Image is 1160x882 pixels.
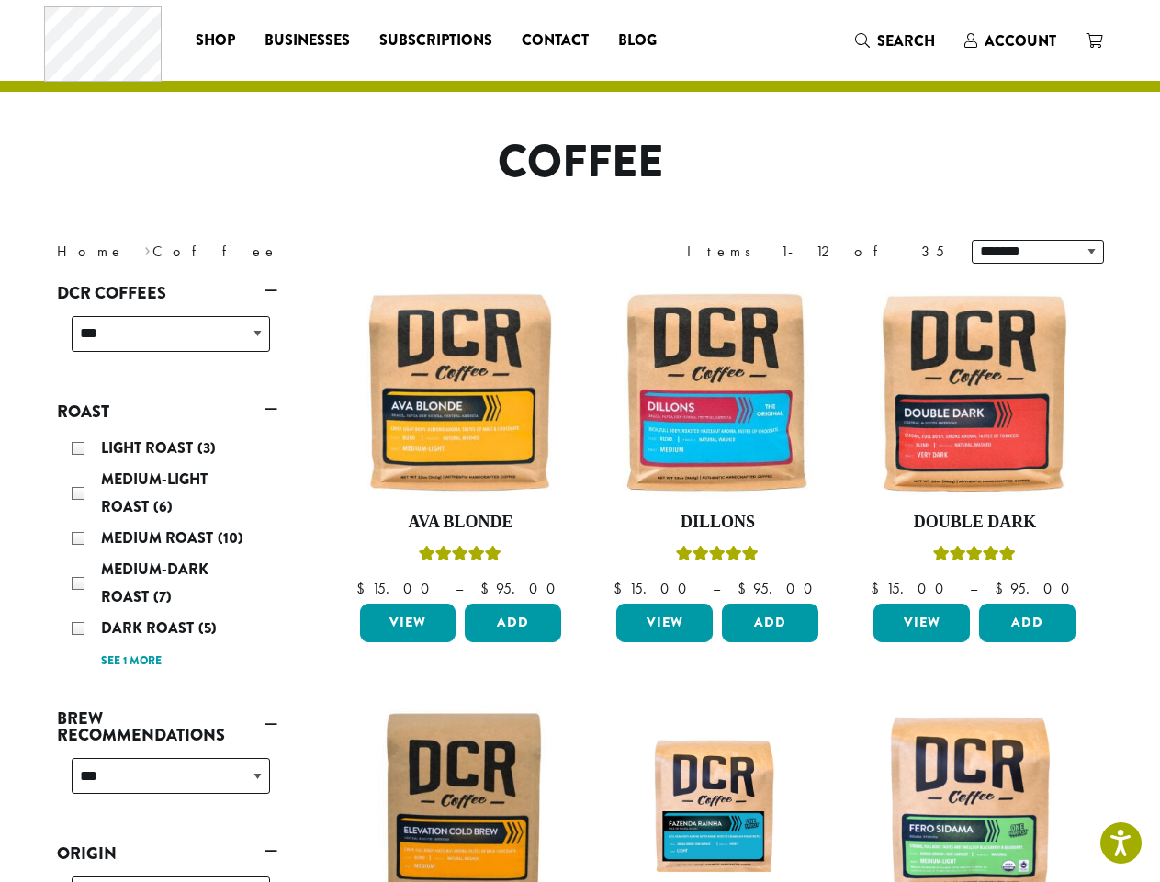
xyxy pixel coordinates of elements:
[197,437,216,458] span: (3)
[687,241,944,263] div: Items 1-12 of 35
[618,29,657,52] span: Blog
[198,617,217,639] span: (5)
[101,559,208,607] span: Medium-Dark Roast
[480,579,496,598] span: $
[995,579,1010,598] span: $
[181,26,250,55] a: Shop
[871,579,886,598] span: $
[265,29,350,52] span: Businesses
[101,617,198,639] span: Dark Roast
[356,579,372,598] span: $
[873,604,970,642] a: View
[738,579,753,598] span: $
[360,604,456,642] a: View
[676,543,759,571] div: Rated 5.00 out of 5
[57,751,277,816] div: Brew Recommendations
[614,579,695,598] bdi: 15.00
[356,579,438,598] bdi: 15.00
[419,543,501,571] div: Rated 5.00 out of 5
[612,513,823,533] h4: Dillons
[522,29,589,52] span: Contact
[869,287,1080,597] a: Double DarkRated 4.50 out of 5
[612,287,823,498] img: Dillons-12oz-300x300.jpg
[57,427,277,682] div: Roast
[57,396,277,427] a: Roast
[153,496,173,517] span: (6)
[614,579,629,598] span: $
[933,543,1016,571] div: Rated 4.50 out of 5
[57,703,277,751] a: Brew Recommendations
[379,29,492,52] span: Subscriptions
[979,604,1076,642] button: Add
[196,29,235,52] span: Shop
[612,287,823,597] a: DillonsRated 5.00 out of 5
[144,234,151,263] span: ›
[877,30,935,51] span: Search
[355,287,567,597] a: Ava BlondeRated 5.00 out of 5
[722,604,818,642] button: Add
[869,287,1080,498] img: Double-Dark-12oz-300x300.jpg
[995,579,1078,598] bdi: 95.00
[355,513,567,533] h4: Ava Blonde
[57,838,277,869] a: Origin
[57,309,277,374] div: DCR Coffees
[869,513,1080,533] h4: Double Dark
[970,579,977,598] span: –
[101,469,208,517] span: Medium-Light Roast
[871,579,952,598] bdi: 15.00
[456,579,463,598] span: –
[57,277,277,309] a: DCR Coffees
[616,604,713,642] a: View
[713,579,720,598] span: –
[840,26,950,56] a: Search
[480,579,564,598] bdi: 95.00
[43,136,1118,189] h1: Coffee
[465,604,561,642] button: Add
[101,652,162,671] a: See 1 more
[57,241,553,263] nav: Breadcrumb
[738,579,821,598] bdi: 95.00
[101,527,218,548] span: Medium Roast
[985,30,1056,51] span: Account
[57,242,125,261] a: Home
[218,527,243,548] span: (10)
[101,437,197,458] span: Light Roast
[355,287,566,498] img: Ava-Blonde-12oz-1-300x300.jpg
[153,586,172,607] span: (7)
